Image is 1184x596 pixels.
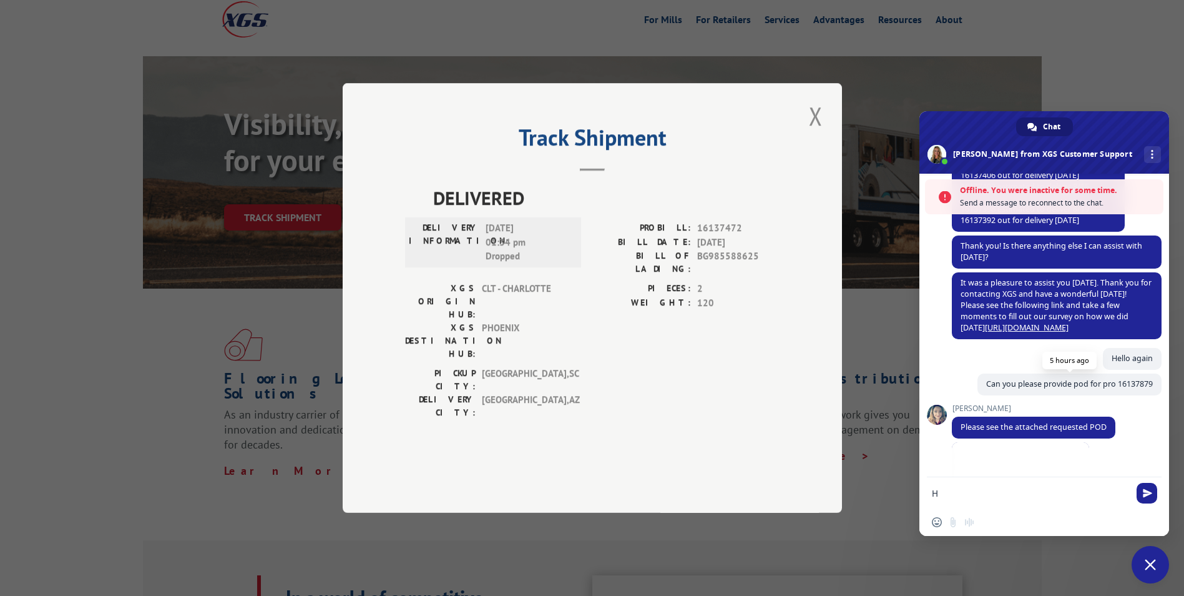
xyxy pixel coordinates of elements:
[697,296,780,310] span: 120
[405,129,780,152] h2: Track Shipment
[592,282,691,296] label: PIECES:
[932,477,1132,509] textarea: Compose your message...
[482,321,566,360] span: PHOENIX
[592,221,691,236] label: PROBILL:
[932,517,942,527] span: Insert an emoji
[960,197,1157,209] span: Send a message to reconnect to the chat.
[697,249,780,276] span: BG985588625
[592,249,691,276] label: BILL OF LADING:
[961,422,1107,432] span: Please see the attached requested POD
[952,404,1115,413] span: [PERSON_NAME]
[1132,546,1169,584] a: Close chat
[1137,483,1157,504] span: Send
[961,277,1152,333] span: It was a pleasure to assist you [DATE]. Thank you for contacting XGS and have a wonderful [DATE]!...
[405,282,476,321] label: XGS ORIGIN HUB:
[405,321,476,360] label: XGS DESTINATION HUB:
[409,221,479,264] label: DELIVERY INFORMATION:
[1112,353,1153,364] span: Hello again
[1043,117,1060,136] span: Chat
[1016,117,1073,136] a: Chat
[433,184,780,212] span: DELIVERED
[697,221,780,236] span: 16137472
[405,393,476,419] label: DELIVERY CITY:
[805,99,826,133] button: Close modal
[482,282,566,321] span: CLT - CHARLOTTE
[960,184,1157,197] span: Offline. You were inactive for some time.
[482,367,566,393] span: [GEOGRAPHIC_DATA] , SC
[986,379,1153,389] span: Can you please provide pod for pro 16137879
[985,322,1069,333] a: [URL][DOMAIN_NAME]
[697,236,780,250] span: [DATE]
[961,241,1142,262] span: Thank you! Is there anything else I can assist with [DATE]?
[486,221,570,264] span: [DATE] 01:34 pm Dropped
[697,282,780,296] span: 2
[405,367,476,393] label: PICKUP CITY:
[482,393,566,419] span: [GEOGRAPHIC_DATA] , AZ
[592,296,691,310] label: WEIGHT:
[592,236,691,250] label: BILL DATE:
